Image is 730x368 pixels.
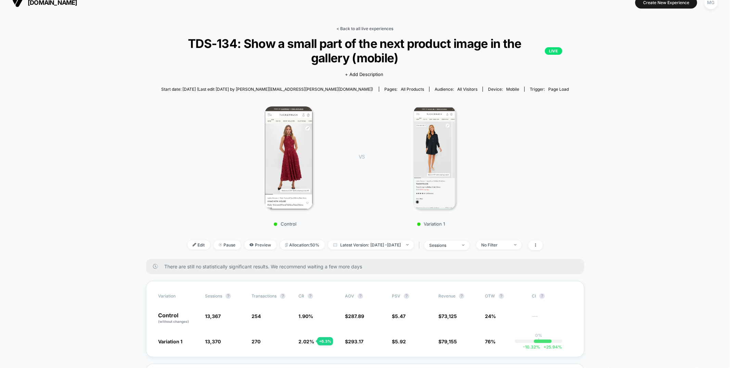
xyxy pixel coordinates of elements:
[359,154,364,160] span: VS
[345,293,354,299] span: AOV
[485,313,496,319] span: 24%
[417,240,424,250] span: |
[392,339,406,344] span: $
[441,339,457,344] span: 79,155
[371,221,491,227] p: Variation 1
[438,313,457,319] span: $
[435,87,477,92] div: Audience:
[483,87,524,92] span: Device:
[482,242,509,248] div: No Filter
[459,293,464,299] button: ?
[345,71,383,78] span: + Add Description
[532,293,569,299] span: CI
[539,293,545,299] button: ?
[406,244,409,245] img: end
[348,313,364,319] span: 287.89
[514,244,516,245] img: end
[438,339,457,344] span: $
[548,87,569,92] span: Page Load
[358,293,363,299] button: ?
[438,293,456,299] span: Revenue
[545,47,562,55] p: LIVE
[219,243,222,246] img: end
[308,293,313,299] button: ?
[205,293,222,299] span: Sessions
[413,106,456,209] img: Variation 1 main
[225,221,345,227] p: Control
[193,243,196,246] img: edit
[205,313,221,319] span: 13,367
[158,339,183,344] span: Variation 1
[540,344,562,350] span: 25.94 %
[298,293,304,299] span: CR
[298,339,314,344] span: 2.02 %
[168,36,562,65] span: TDS-134: Show a small part of the next product image in the gallery (mobile)
[404,293,409,299] button: ?
[345,339,363,344] span: $
[345,313,364,319] span: $
[252,313,261,319] span: 254
[205,339,221,344] span: 13,370
[337,26,394,31] a: < Back to all live experiences
[165,264,571,269] span: There are still no statistically significant results. We recommend waiting a few more days
[395,313,406,319] span: 5.47
[158,313,198,324] p: Control
[430,243,457,248] div: sessions
[535,333,542,338] p: 0%
[384,87,424,92] div: Pages:
[523,344,540,350] span: -10.32 %
[214,240,241,250] span: Pause
[485,293,523,299] span: OTW
[392,313,406,319] span: $
[538,338,539,343] p: |
[280,240,325,250] span: Allocation: 50%
[317,337,333,345] div: + 6.3 %
[544,344,547,350] span: +
[328,240,414,250] span: Latest Version: [DATE] - [DATE]
[348,339,363,344] span: 293.17
[401,87,424,92] span: all products
[285,243,288,247] img: rebalance
[530,87,569,92] div: Trigger:
[265,106,312,209] img: Control main
[499,293,504,299] button: ?
[532,314,572,324] span: ---
[280,293,285,299] button: ?
[161,87,373,92] span: Start date: [DATE] (Last edit [DATE] by [PERSON_NAME][EMAIL_ADDRESS][PERSON_NAME][DOMAIN_NAME])
[252,293,277,299] span: Transactions
[333,243,337,246] img: calendar
[462,244,464,246] img: end
[298,313,313,319] span: 1.90 %
[188,240,210,250] span: Edit
[158,293,196,299] span: Variation
[158,319,189,323] span: (without changes)
[395,339,406,344] span: 5.92
[244,240,277,250] span: Preview
[485,339,496,344] span: 76%
[457,87,477,92] span: All Visitors
[226,293,231,299] button: ?
[392,293,400,299] span: PSV
[506,87,519,92] span: mobile
[252,339,260,344] span: 270
[441,313,457,319] span: 73,125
